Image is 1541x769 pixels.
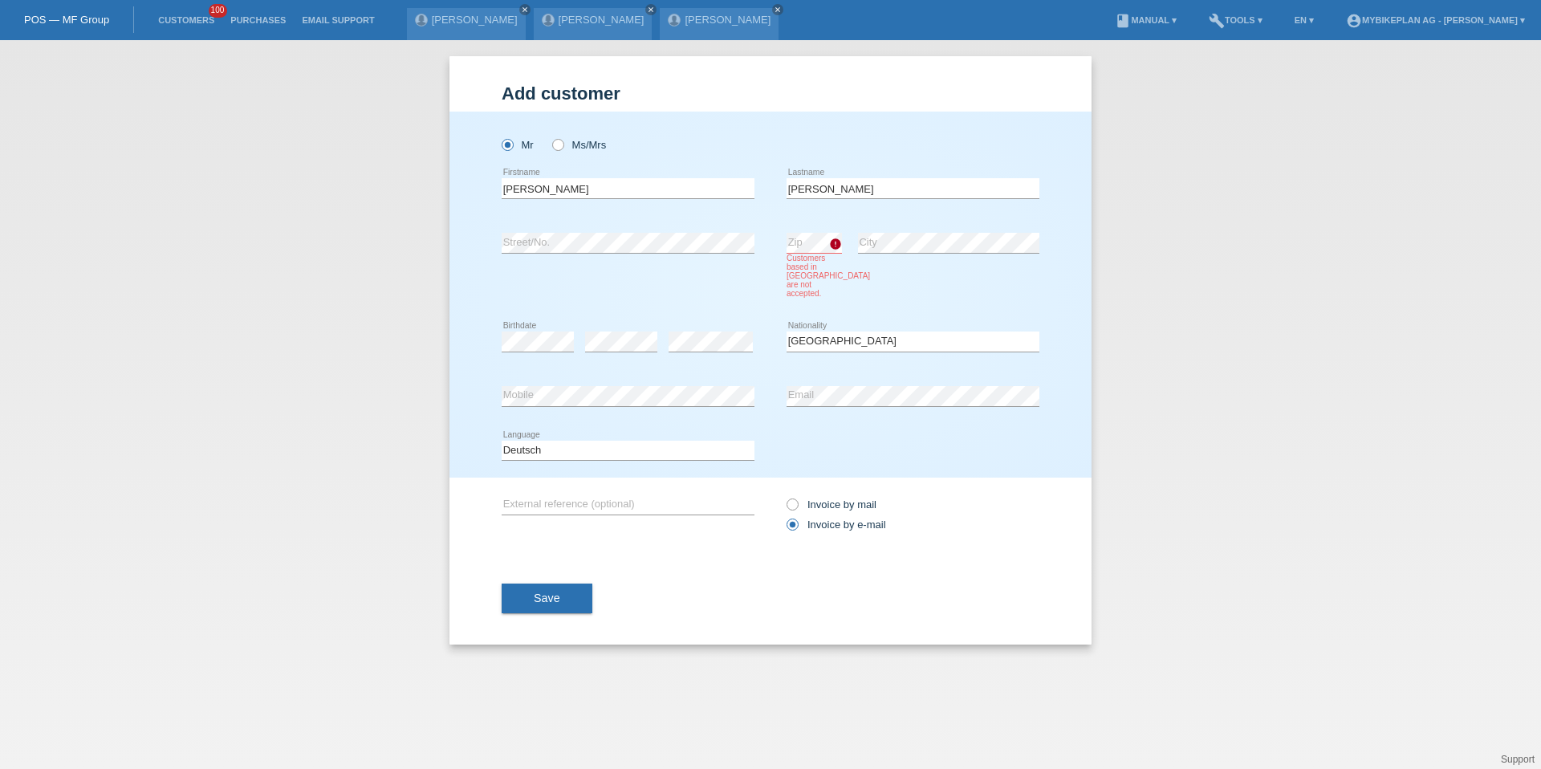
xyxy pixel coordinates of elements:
div: Customers based in [GEOGRAPHIC_DATA] are not accepted. [787,254,842,298]
a: bookManual ▾ [1107,15,1185,25]
button: Save [502,584,592,614]
i: close [647,6,655,14]
a: Purchases [222,15,294,25]
i: build [1209,13,1225,29]
input: Invoice by e-mail [787,519,797,539]
a: close [519,4,531,15]
a: POS — MF Group [24,14,109,26]
a: [PERSON_NAME] [685,14,770,26]
a: [PERSON_NAME] [432,14,518,26]
label: Invoice by mail [787,498,876,511]
i: close [774,6,782,14]
a: Email Support [294,15,382,25]
i: book [1115,13,1131,29]
i: close [521,6,529,14]
input: Ms/Mrs [552,139,563,149]
a: Customers [150,15,222,25]
a: buildTools ▾ [1201,15,1271,25]
a: close [772,4,783,15]
a: account_circleMybikeplan AG - [PERSON_NAME] ▾ [1338,15,1533,25]
label: Ms/Mrs [552,139,606,151]
label: Invoice by e-mail [787,519,886,531]
i: account_circle [1346,13,1362,29]
input: Invoice by mail [787,498,797,519]
span: Save [534,592,560,604]
a: Support [1501,754,1535,765]
label: Mr [502,139,534,151]
input: Mr [502,139,512,149]
a: EN ▾ [1287,15,1322,25]
span: 100 [209,4,228,18]
a: close [645,4,657,15]
h1: Add customer [502,83,1039,104]
a: [PERSON_NAME] [559,14,644,26]
i: error [829,238,842,250]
